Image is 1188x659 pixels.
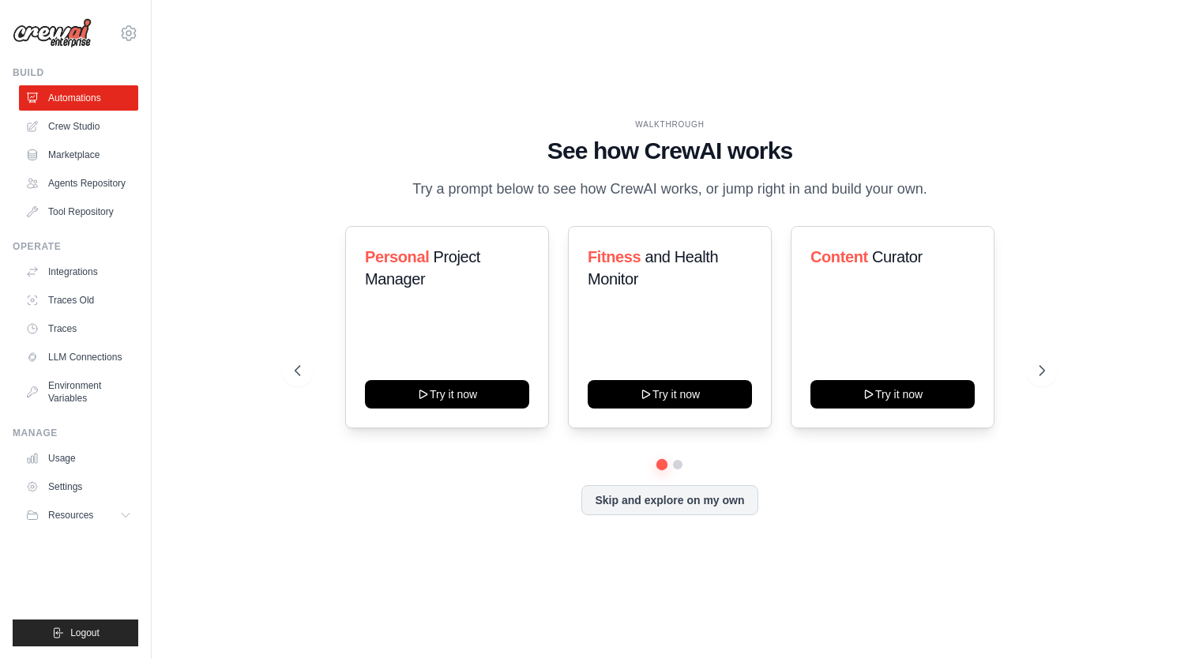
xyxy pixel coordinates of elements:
button: Skip and explore on my own [581,485,758,515]
p: Try a prompt below to see how CrewAI works, or jump right in and build your own. [404,178,935,201]
h1: See how CrewAI works [295,137,1045,165]
button: Logout [13,619,138,646]
a: Traces [19,316,138,341]
button: Resources [19,503,138,528]
span: Content [810,248,868,265]
span: Resources [48,509,93,522]
span: Project Manager [365,248,480,288]
button: Try it now [588,380,752,409]
a: Integrations [19,259,138,284]
a: Usage [19,446,138,471]
span: Logout [70,627,100,639]
a: LLM Connections [19,345,138,370]
a: Automations [19,85,138,111]
a: Crew Studio [19,114,138,139]
a: Traces Old [19,288,138,313]
button: Try it now [365,380,529,409]
div: Operate [13,240,138,253]
button: Try it now [810,380,975,409]
a: Environment Variables [19,373,138,411]
span: and Health Monitor [588,248,718,288]
img: Logo [13,18,92,48]
a: Agents Repository [19,171,138,196]
span: Fitness [588,248,641,265]
div: Manage [13,427,138,439]
div: WALKTHROUGH [295,119,1045,130]
iframe: Chat Widget [1109,583,1188,659]
a: Settings [19,474,138,499]
span: Personal [365,248,429,265]
a: Marketplace [19,142,138,168]
span: Curator [872,248,923,265]
a: Tool Repository [19,199,138,224]
div: Build [13,66,138,79]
